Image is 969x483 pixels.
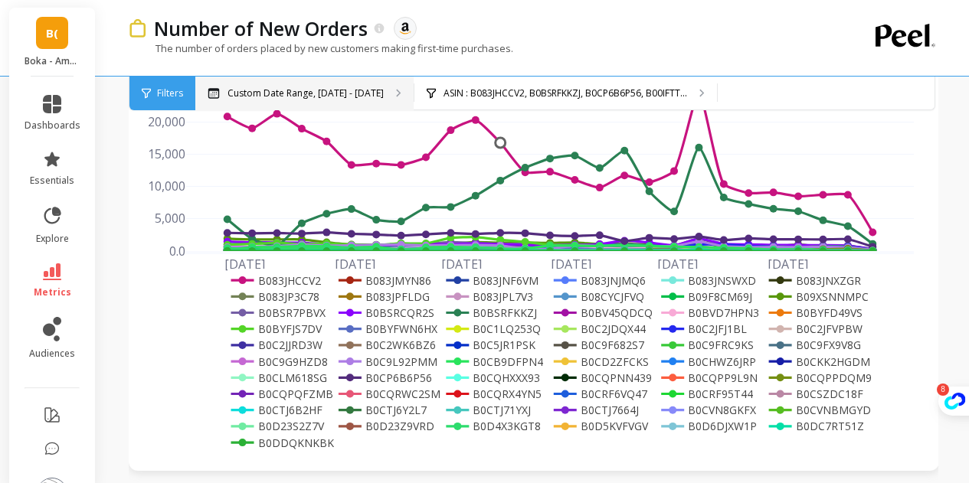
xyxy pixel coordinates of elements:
[157,87,183,100] span: Filters
[228,87,384,100] p: Custom Date Range, [DATE] - [DATE]
[129,19,146,38] img: header icon
[46,24,58,42] span: B(
[29,348,75,360] span: audiences
[25,55,80,67] p: Boka - Amazon (Essor)
[398,21,412,35] img: api.amazon.svg
[25,119,80,132] span: dashboards
[36,233,69,245] span: explore
[30,175,74,187] span: essentials
[34,286,71,299] span: metrics
[154,15,368,41] p: Number of New Orders
[444,87,687,100] p: ASIN : B083JHCCV2, B0BSRFKKZJ, B0CP6B6P56, B00IFTT...
[129,41,513,55] p: The number of orders placed by new customers making first-time purchases.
